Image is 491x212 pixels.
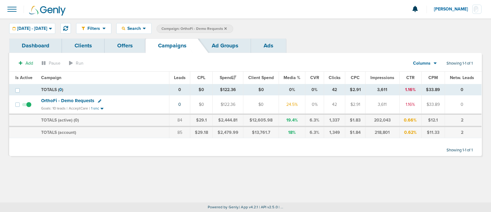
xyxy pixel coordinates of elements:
[421,126,445,138] td: $11.33
[279,126,305,138] td: 18%
[85,26,102,31] span: Filters
[161,26,227,31] span: Campaign: OrthoFi - Demo Requests
[279,114,305,126] td: 19.4%
[279,205,284,209] span: | ...
[305,95,324,114] td: 0%
[450,75,474,80] span: Netw. Leads
[243,84,279,95] td: $0
[41,98,94,103] span: OrthoFi - Demo Requests
[421,84,445,95] td: $33.89
[329,75,341,80] span: Clicks
[178,102,181,107] a: 0
[199,38,251,53] a: Ad Groups
[399,114,421,126] td: 0.66%
[310,75,319,80] span: CVR
[190,126,213,138] td: $29.18
[351,75,360,80] span: CPC
[365,114,399,126] td: 202,043
[345,95,365,114] td: $2.91
[75,118,78,123] span: 0
[190,114,213,126] td: $29.1
[305,114,324,126] td: 6.3%
[69,106,90,110] small: AcceptCare |
[370,75,394,80] span: Impressions
[324,84,345,95] td: 42
[445,95,481,114] td: 0
[15,59,37,68] button: Add
[406,75,415,80] span: CTR
[197,75,205,80] span: CPL
[169,126,190,138] td: 85
[345,126,365,138] td: $1.84
[428,75,438,80] span: CPM
[345,114,365,126] td: $1.83
[25,61,33,66] span: Add
[345,84,365,95] td: $2.91
[29,6,66,16] img: Genly
[190,95,213,114] td: $0
[243,114,279,126] td: $12,605.98
[421,114,445,126] td: $12.1
[37,126,169,138] td: TOTALS (account)
[213,126,243,138] td: $2,479.99
[279,84,305,95] td: 0%
[220,75,236,80] span: Spend
[169,114,190,126] td: 84
[62,38,105,53] a: Clients
[324,114,345,126] td: 1,337
[284,75,300,80] span: Media %
[445,114,481,126] td: 2
[15,75,33,80] span: Is Active
[37,114,169,126] td: TOTALS (active) ( )
[365,126,399,138] td: 218,801
[248,75,274,80] span: Client Spend
[324,95,345,114] td: 42
[243,126,279,138] td: $13,761.7
[239,205,258,209] span: | App v4.2.1
[421,95,445,114] td: $33.89
[37,84,169,95] td: TOTALS ( )
[105,38,145,53] a: Offers
[399,95,421,114] td: 1.16%
[213,114,243,126] td: $2,444.81
[251,38,286,53] a: Ads
[365,95,399,114] td: 3,611
[169,84,190,95] td: 0
[213,95,243,114] td: $122.36
[279,95,305,114] td: 24.5%
[174,75,186,80] span: Leads
[125,26,143,31] span: Search
[399,84,421,95] td: 1.16%
[91,106,99,111] small: 1 snc
[190,84,213,95] td: $0
[447,61,473,66] span: Showing 1-1 of 1
[434,7,472,11] span: [PERSON_NAME]
[17,26,47,31] span: [DATE] - [DATE]
[59,87,62,92] span: 0
[41,106,68,111] small: Goals: 10 leads |
[9,38,62,53] a: Dashboard
[145,38,199,53] a: Campaigns
[305,84,324,95] td: 0%
[447,148,473,153] span: Showing 1-1 of 1
[41,75,61,80] span: Campaign
[365,84,399,95] td: 3,611
[213,84,243,95] td: $122.36
[413,60,431,66] span: Columns
[399,126,421,138] td: 0.62%
[259,205,278,209] span: | API v2.5.0
[445,84,481,95] td: 0
[243,95,279,114] td: $0
[324,126,345,138] td: 1,349
[305,126,324,138] td: 6.3%
[445,126,481,138] td: 2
